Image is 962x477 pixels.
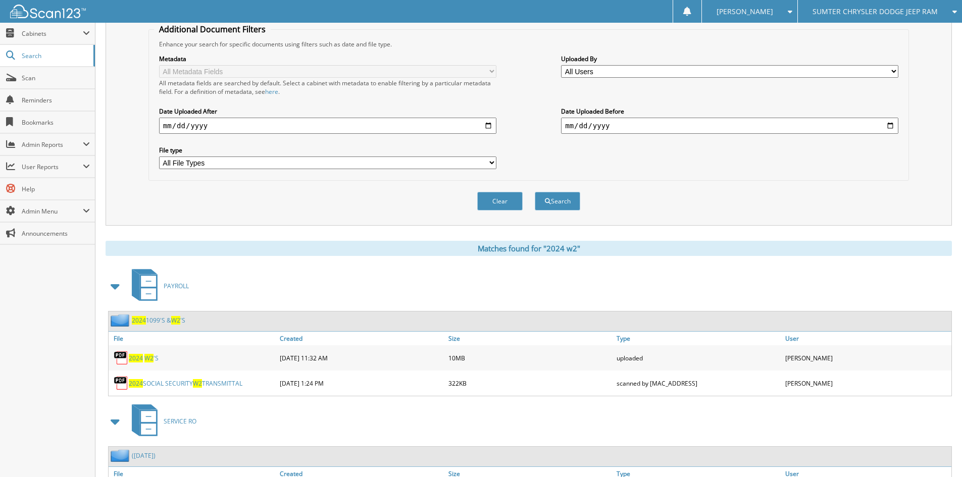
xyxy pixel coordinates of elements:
[717,9,773,15] span: [PERSON_NAME]
[22,229,90,238] span: Announcements
[265,87,278,96] a: here
[813,9,938,15] span: SUMTER CHRYSLER DODGE JEEP RAM
[477,192,523,210] button: Clear
[154,24,271,35] legend: Additional Document Filters
[193,379,202,388] span: W2
[171,316,180,325] span: W2
[159,146,496,154] label: File type
[129,379,143,388] span: 2024
[132,451,156,460] a: ([DATE])
[22,140,83,149] span: Admin Reports
[109,332,277,345] a: File
[614,348,783,368] div: uploaded
[132,316,146,325] span: 2024
[154,40,903,48] div: Enhance your search for specific documents using filters such as date and file type.
[783,348,951,368] div: [PERSON_NAME]
[783,332,951,345] a: User
[446,332,615,345] a: Size
[164,282,189,290] span: PAYROLL
[114,376,129,391] img: PDF.png
[129,354,159,362] a: 2024 W2'S
[277,348,446,368] div: [DATE] 11:32 AM
[535,192,580,210] button: Search
[561,55,898,63] label: Uploaded By
[159,79,496,96] div: All metadata fields are searched by default. Select a cabinet with metadata to enable filtering b...
[111,314,132,327] img: folder2.png
[22,29,83,38] span: Cabinets
[144,354,154,362] span: W2
[446,373,615,393] div: 322KB
[106,241,952,256] div: Matches found for "2024 w2"
[111,449,132,462] img: folder2.png
[159,55,496,63] label: Metadata
[159,118,496,134] input: start
[129,354,143,362] span: 2024
[783,373,951,393] div: [PERSON_NAME]
[22,74,90,82] span: Scan
[912,429,962,477] iframe: Chat Widget
[446,348,615,368] div: 10MB
[561,107,898,116] label: Date Uploaded Before
[114,350,129,365] img: PDF.png
[614,332,783,345] a: Type
[10,5,86,18] img: scan123-logo-white.svg
[22,118,90,127] span: Bookmarks
[614,373,783,393] div: scanned by [MAC_ADDRESS]
[22,185,90,193] span: Help
[22,51,88,60] span: Search
[126,266,189,306] a: PAYROLL
[22,96,90,104] span: Reminders
[132,316,185,325] a: 20241099'S &W2'S
[164,417,196,426] span: SERVICE RO
[22,207,83,216] span: Admin Menu
[277,332,446,345] a: Created
[277,373,446,393] div: [DATE] 1:24 PM
[159,107,496,116] label: Date Uploaded After
[129,379,242,388] a: 2024SOCIAL SECURITYW2TRANSMITTAL
[126,401,196,441] a: SERVICE RO
[22,163,83,171] span: User Reports
[561,118,898,134] input: end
